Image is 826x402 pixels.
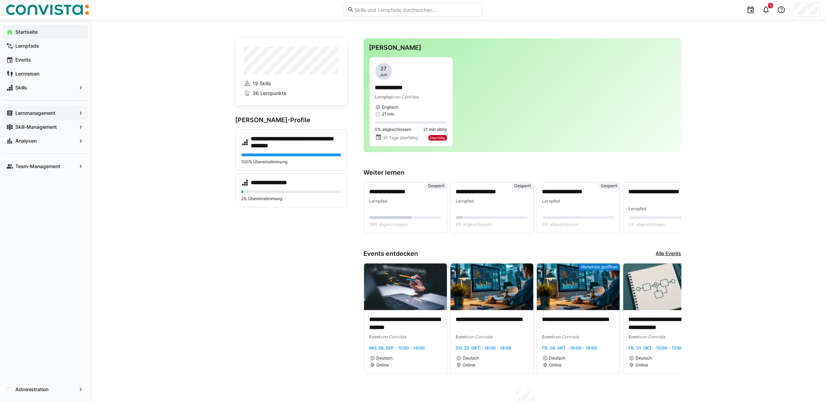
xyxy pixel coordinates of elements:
img: image [537,263,620,310]
span: 27 [380,65,386,72]
span: Online [463,362,476,368]
span: 59% abgeschlossen [370,222,408,227]
span: von Convista [640,334,666,339]
span: Warteliste geöffnet [581,264,618,270]
span: Mo, 29. Sep. · 12:00 - 14:00 [370,345,425,350]
span: Überfällig [430,136,446,140]
span: 21 min [382,111,395,117]
p: 2% Übereinstimmung [241,196,341,202]
span: Event [456,334,467,339]
span: Event [629,334,640,339]
h3: [PERSON_NAME]-Profile [236,116,347,124]
span: von Convista [381,334,407,339]
span: Online [549,362,562,368]
input: Skills und Lernpfade durchsuchen… [354,7,479,13]
span: von Convista [467,334,493,339]
span: Event [370,334,381,339]
span: Deutsch [549,355,566,361]
a: 19 Skills [244,80,339,87]
p: 100% Übereinstimmung [241,159,341,165]
h3: Weiter lernen [364,169,681,176]
span: Online [377,362,389,368]
span: 21 min übrig [424,127,447,132]
span: Lernpfad [370,198,388,204]
h3: [PERSON_NAME] [369,44,676,52]
span: 5 [770,3,772,8]
span: Deutsch [636,355,652,361]
span: 36 Lernpunkte [253,90,286,97]
span: Lernpfad [629,206,647,211]
span: Lernpfad [542,198,561,204]
span: 0% abgeschlossen [375,127,412,132]
span: Gesperrt [515,183,531,189]
span: von Convista [554,334,579,339]
span: Gesperrt [428,183,445,189]
span: 0% abgeschlossen [629,222,665,227]
span: 19 Skills [253,80,271,87]
span: Fr, 31. Okt. · 10:00 - 12:00 [629,345,683,350]
span: Lernpfad [375,94,393,100]
span: Jun [380,72,387,78]
img: image [364,263,447,310]
a: Alle Events [656,250,681,258]
span: Deutsch [463,355,479,361]
span: Lernpfad [456,198,474,204]
span: von ConVista [393,94,419,100]
span: Do, 23. Okt. · 16:00 - 18:00 [456,345,512,350]
img: image [450,263,533,310]
span: Englisch [382,104,399,110]
span: Gesperrt [601,183,618,189]
span: Event [542,334,554,339]
span: Online [636,362,648,368]
span: 9% abgeschlossen [456,222,492,227]
h3: Events entdecken [364,250,418,258]
span: 0% abgeschlossen [542,222,579,227]
img: image [623,263,706,310]
span: Fr, 24. Okt. · 16:00 - 18:00 [542,345,597,350]
span: 91 Tage überfällig [383,135,418,141]
span: Deutsch [377,355,393,361]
